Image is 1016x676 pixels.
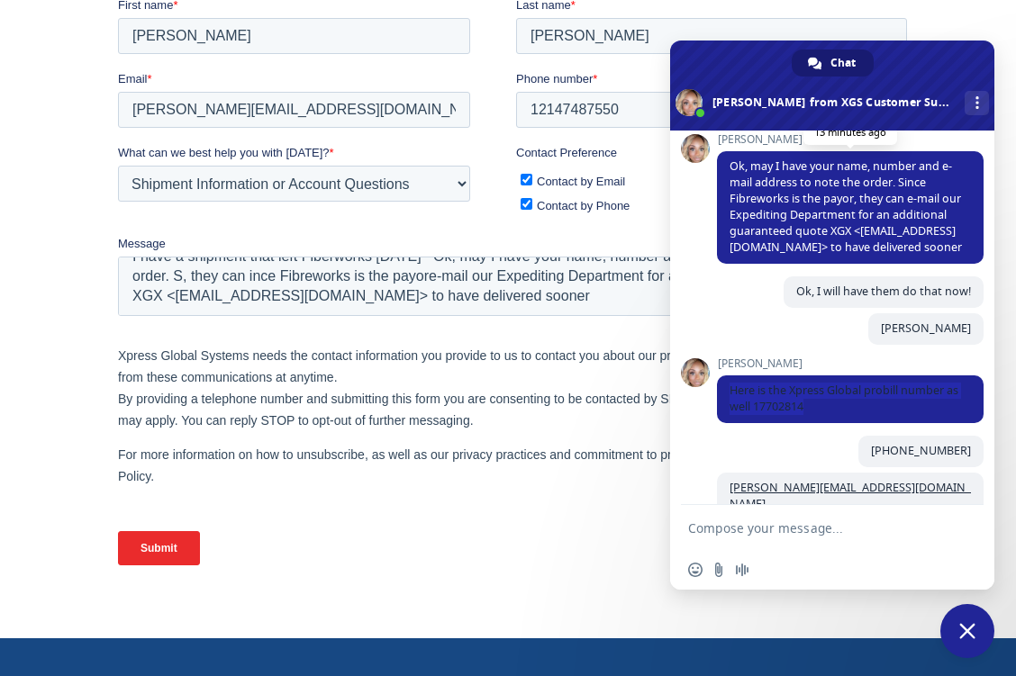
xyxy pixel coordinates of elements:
div: Chat [792,50,874,77]
span: Ok, may I have your name, number and e-mail address to note the order. Since Fibreworks is the pa... [730,158,962,255]
span: [PERSON_NAME] [717,133,984,146]
span: Insert an emoji [688,563,703,577]
span: Ok, I will have them do that now! [796,284,971,299]
span: Audio message [735,563,749,577]
span: [PHONE_NUMBER] [871,443,971,458]
span: [PERSON_NAME] [881,320,971,336]
div: Close chat [940,604,994,658]
span: Contact Preference [398,149,499,163]
span: Send a file [712,563,726,577]
span: Phone number [398,76,475,89]
span: [PERSON_NAME] [717,357,984,370]
span: Contact by Phone [419,203,512,216]
div: More channels [965,91,989,115]
span: Chat [830,50,856,77]
input: Contact by Phone [403,202,414,213]
input: Contact by Email [403,177,414,189]
textarea: Compose your message... [688,520,937,536]
a: [PERSON_NAME][EMAIL_ADDRESS][DOMAIN_NAME] [730,480,971,511]
span: Contact by Email [419,178,507,192]
span: Here is the Xpress Global probill number as well 17702814 [730,383,958,414]
span: Last name [398,2,453,15]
